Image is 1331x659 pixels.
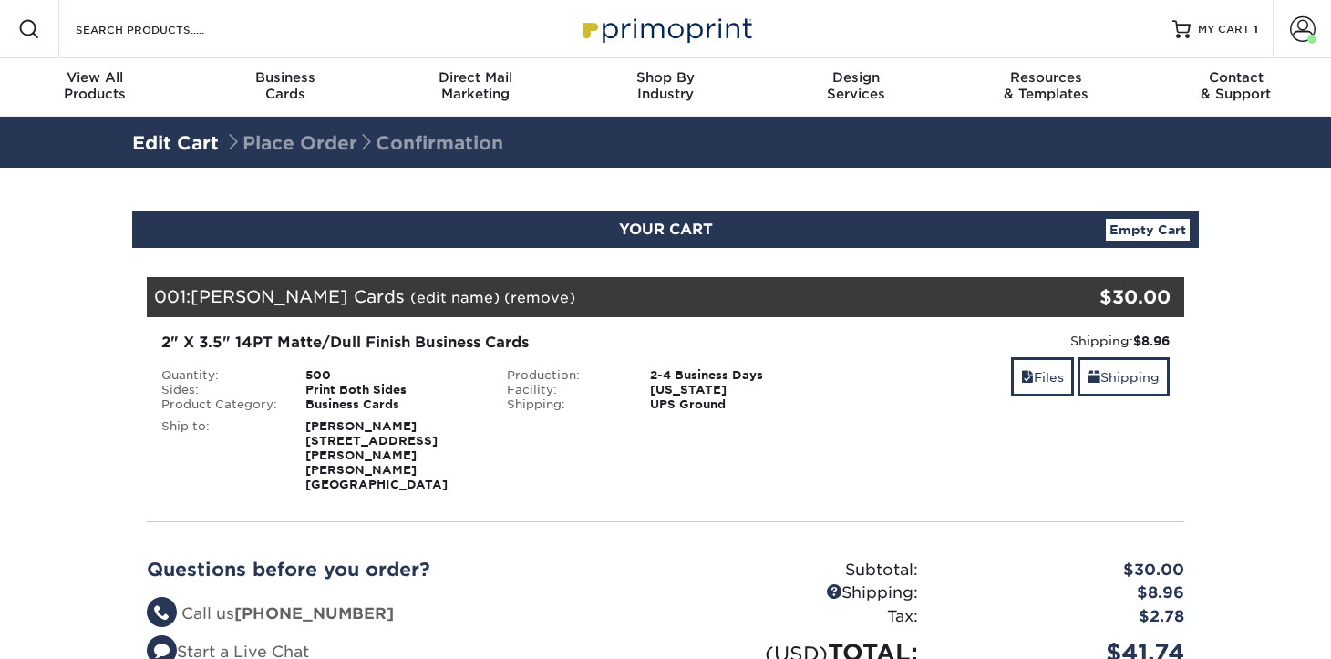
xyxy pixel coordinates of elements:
[951,58,1141,117] a: Resources& Templates
[571,58,761,117] a: Shop ByIndustry
[493,397,637,412] div: Shipping:
[380,69,571,102] div: Marketing
[665,559,932,582] div: Subtotal:
[760,69,951,102] div: Services
[191,69,381,86] span: Business
[1140,69,1331,102] div: & Support
[760,69,951,86] span: Design
[1078,357,1170,396] a: Shipping
[951,69,1141,102] div: & Templates
[380,69,571,86] span: Direct Mail
[292,397,493,412] div: Business Cards
[493,383,637,397] div: Facility:
[147,602,652,626] li: Call us
[1011,283,1171,311] div: $30.00
[234,604,394,623] strong: [PHONE_NUMBER]
[132,132,219,154] a: Edit Cart
[571,69,761,86] span: Shop By
[760,58,951,117] a: DesignServices
[191,58,381,117] a: BusinessCards
[74,18,252,40] input: SEARCH PRODUCTS.....
[380,58,571,117] a: Direct MailMarketing
[191,286,405,306] span: [PERSON_NAME] Cards
[148,397,292,412] div: Product Category:
[148,383,292,397] div: Sides:
[410,289,500,306] a: (edit name)
[147,559,652,581] h2: Questions before you order?
[665,605,932,629] div: Tax:
[305,419,448,491] strong: [PERSON_NAME] [STREET_ADDRESS][PERSON_NAME] [PERSON_NAME][GEOGRAPHIC_DATA]
[636,383,838,397] div: [US_STATE]
[932,605,1198,629] div: $2.78
[224,132,503,154] span: Place Order Confirmation
[951,69,1141,86] span: Resources
[292,383,493,397] div: Print Both Sides
[932,582,1198,605] div: $8.96
[571,69,761,102] div: Industry
[1133,334,1170,348] strong: $8.96
[148,368,292,383] div: Quantity:
[851,332,1170,350] div: Shipping:
[1198,22,1250,37] span: MY CART
[932,559,1198,582] div: $30.00
[1011,357,1074,396] a: Files
[147,277,1011,317] div: 001:
[504,289,575,306] a: (remove)
[1088,370,1100,385] span: shipping
[636,368,838,383] div: 2-4 Business Days
[574,9,757,48] img: Primoprint
[148,419,292,492] div: Ship to:
[191,69,381,102] div: Cards
[292,368,493,383] div: 500
[1140,69,1331,86] span: Contact
[1254,23,1258,36] span: 1
[665,582,932,605] div: Shipping:
[1021,370,1034,385] span: files
[1140,58,1331,117] a: Contact& Support
[161,332,824,354] div: 2" X 3.5" 14PT Matte/Dull Finish Business Cards
[636,397,838,412] div: UPS Ground
[619,221,713,238] span: YOUR CART
[1106,219,1190,241] a: Empty Cart
[493,368,637,383] div: Production:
